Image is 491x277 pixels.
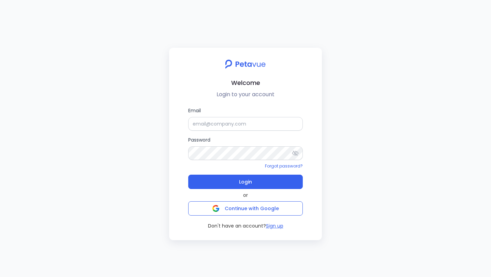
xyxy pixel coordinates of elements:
[239,177,252,187] span: Login
[243,192,248,199] span: or
[188,175,303,189] button: Login
[188,201,303,216] button: Continue with Google
[188,117,303,131] input: Email
[265,163,303,169] a: Forgot password?
[188,146,303,160] input: Password
[266,222,283,229] button: Sign up
[175,78,316,88] h2: Welcome
[225,205,279,212] span: Continue with Google
[221,56,270,72] img: petavue logo
[188,136,303,160] label: Password
[175,90,316,99] p: Login to your account
[208,222,266,229] span: Don't have an account?
[188,107,303,131] label: Email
